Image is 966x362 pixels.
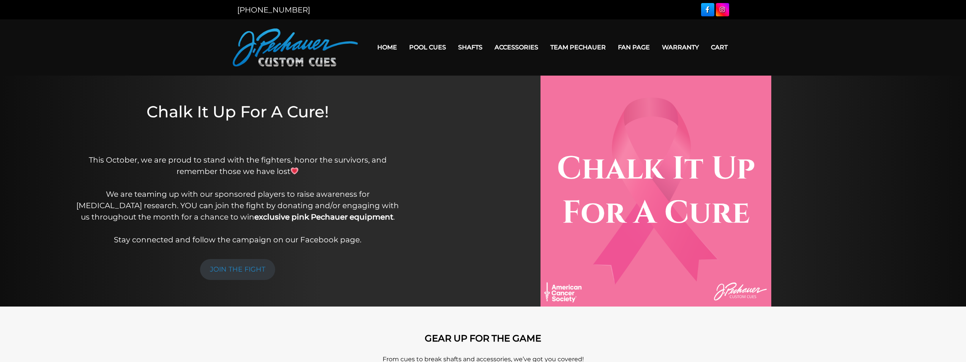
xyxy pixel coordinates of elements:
a: Warranty [656,38,705,57]
h1: Chalk It Up For A Cure! [76,102,399,144]
a: [PHONE_NUMBER] [237,5,310,14]
a: Pool Cues [403,38,452,57]
strong: exclusive pink Pechauer equipment [254,212,393,221]
a: Team Pechauer [544,38,612,57]
a: Home [371,38,403,57]
a: Fan Page [612,38,656,57]
img: 💗 [291,167,298,175]
p: This October, we are proud to stand with the fighters, honor the survivors, and remember those we... [76,154,399,245]
a: JOIN THE FIGHT [200,259,275,280]
strong: GEAR UP FOR THE GAME [425,333,541,344]
a: Shafts [452,38,489,57]
a: Accessories [489,38,544,57]
img: Pechauer Custom Cues [233,28,358,66]
a: Cart [705,38,734,57]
